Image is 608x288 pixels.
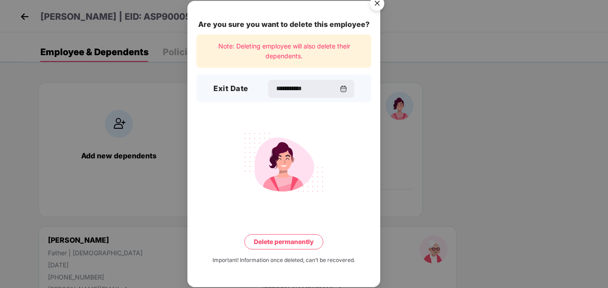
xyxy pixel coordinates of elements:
[340,85,347,92] img: svg+xml;base64,PHN2ZyBpZD0iQ2FsZW5kYXItMzJ4MzIiIHhtbG5zPSJodHRwOi8vd3d3LnczLm9yZy8yMDAwL3N2ZyIgd2...
[244,234,323,249] button: Delete permanently
[234,127,334,197] img: svg+xml;base64,PHN2ZyB4bWxucz0iaHR0cDovL3d3dy53My5vcmcvMjAwMC9zdmciIHdpZHRoPSIyMjQiIGhlaWdodD0iMT...
[196,35,371,68] div: Note: Deleting employee will also delete their dependents.
[213,256,355,265] div: Important! Information once deleted, can’t be recovered.
[196,19,371,30] div: Are you sure you want to delete this employee?
[213,83,248,95] h3: Exit Date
